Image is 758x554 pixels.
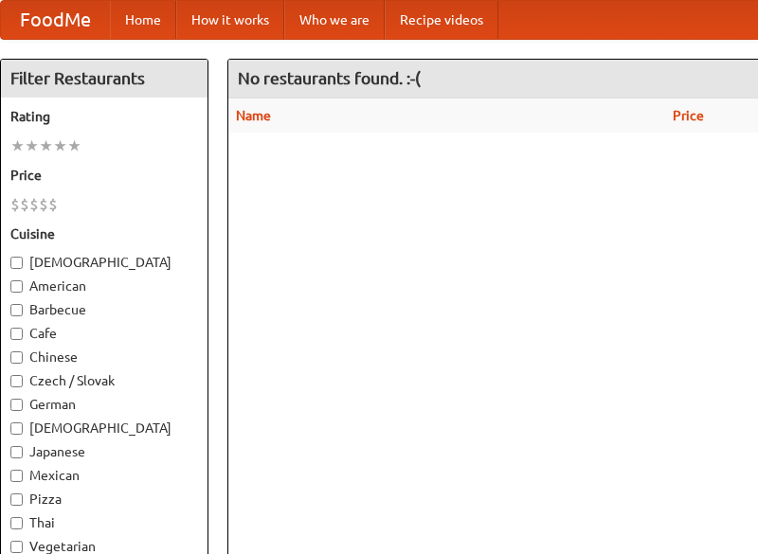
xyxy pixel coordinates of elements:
h5: Price [10,166,198,185]
input: Vegetarian [10,541,23,553]
a: Home [110,1,176,39]
input: Mexican [10,470,23,482]
li: $ [20,194,29,215]
li: ★ [39,135,53,156]
a: Price [673,108,704,123]
input: [DEMOGRAPHIC_DATA] [10,422,23,435]
label: Mexican [10,466,198,485]
label: Japanese [10,442,198,461]
input: German [10,399,23,411]
ng-pluralize: No restaurants found. :-( [238,69,421,87]
label: Barbecue [10,300,198,319]
label: Cafe [10,324,198,343]
a: FoodMe [1,1,110,39]
label: American [10,277,198,295]
label: Czech / Slovak [10,371,198,390]
h5: Cuisine [10,224,198,243]
input: American [10,280,23,293]
input: Czech / Slovak [10,375,23,387]
li: $ [48,194,58,215]
h4: Filter Restaurants [1,60,208,98]
label: Pizza [10,490,198,509]
li: ★ [53,135,67,156]
input: Barbecue [10,304,23,316]
label: [DEMOGRAPHIC_DATA] [10,253,198,272]
input: Chinese [10,351,23,364]
label: Chinese [10,348,198,366]
a: Who we are [284,1,385,39]
li: ★ [25,135,39,156]
input: Pizza [10,493,23,506]
label: [DEMOGRAPHIC_DATA] [10,419,198,438]
label: Thai [10,513,198,532]
label: German [10,395,198,414]
li: $ [10,194,20,215]
input: Japanese [10,446,23,458]
a: How it works [176,1,284,39]
input: Cafe [10,328,23,340]
input: [DEMOGRAPHIC_DATA] [10,257,23,269]
input: Thai [10,517,23,529]
h5: Rating [10,107,198,126]
li: $ [29,194,39,215]
li: $ [39,194,48,215]
li: ★ [10,135,25,156]
a: Name [236,108,271,123]
li: ★ [67,135,81,156]
a: Recipe videos [385,1,498,39]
